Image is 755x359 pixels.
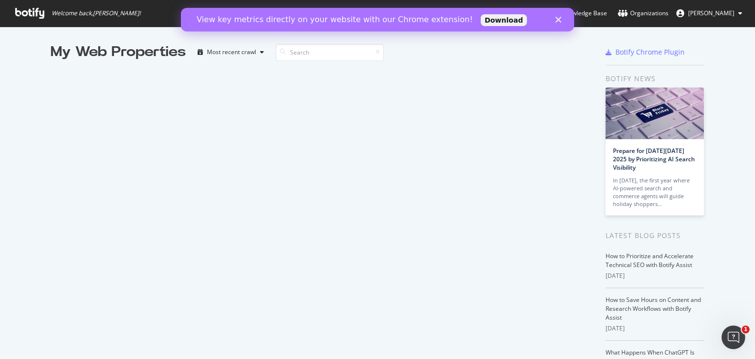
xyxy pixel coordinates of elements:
div: My Web Properties [51,42,186,62]
div: [DATE] [606,324,704,333]
div: Latest Blog Posts [606,230,704,241]
div: [DATE] [606,271,704,280]
a: How to Prioritize and Accelerate Technical SEO with Botify Assist [606,252,694,269]
img: Prepare for Black Friday 2025 by Prioritizing AI Search Visibility [606,88,704,139]
div: Botify Chrome Plugin [615,47,685,57]
button: [PERSON_NAME] [668,5,750,21]
span: Welcome back, [PERSON_NAME] ! [52,9,141,17]
iframe: Intercom live chat [722,326,745,349]
iframe: Intercom live chat bannière [181,8,574,31]
span: 1 [742,326,750,333]
div: Botify news [606,73,704,84]
div: Most recent crawl [207,49,256,55]
a: Botify Chrome Plugin [606,47,685,57]
span: Saillant Raphael [688,9,734,17]
div: Fermer [375,9,384,15]
a: Prepare for [DATE][DATE] 2025 by Prioritizing AI Search Visibility [613,147,695,172]
button: Most recent crawl [194,44,268,60]
input: Search [276,44,384,61]
a: How to Save Hours on Content and Research Workflows with Botify Assist [606,296,701,322]
div: Organizations [618,8,668,18]
div: In [DATE], the first year where AI-powered search and commerce agents will guide holiday shoppers… [613,177,697,208]
div: Knowledge Base [550,8,607,18]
